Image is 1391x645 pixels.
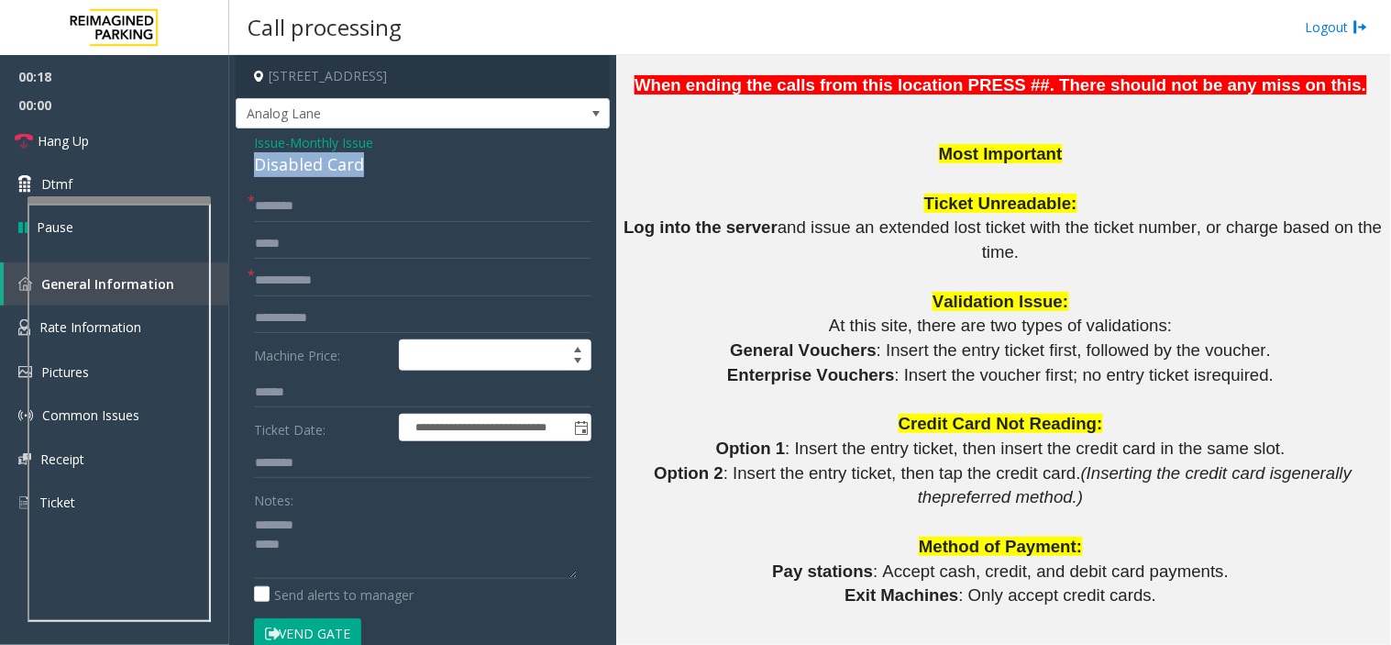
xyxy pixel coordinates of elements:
[716,439,786,458] span: Option 1
[38,131,89,150] span: Hang Up
[918,463,1352,507] span: generally the
[939,144,1063,163] span: Most Important
[1207,365,1269,384] span: required
[254,133,285,152] span: Issue
[238,5,411,50] h3: Call processing
[959,585,1157,605] span: : Only accept credit cards.
[829,316,1172,335] span: At this site, there are two types of validations:
[654,463,723,483] span: Option 2
[1269,365,1274,384] span: .
[933,292,1068,311] span: Validation Issue:
[1306,17,1368,37] a: Logout
[899,414,1103,433] span: Credit Card Not Reading:
[18,277,32,291] img: 'icon'
[727,365,894,384] span: Enterprise Vouchers
[786,439,1286,458] span: : Insert the entry ticket, then insert the credit card in the same slot.
[877,340,1271,360] span: : Insert the entry ticket first, followed by the voucher.
[730,340,877,360] span: General Vouchers
[254,484,293,510] label: Notes:
[873,562,1229,581] span: : Accept cash, credit, and debit card payments.
[249,414,394,441] label: Ticket Date:
[919,537,1082,556] span: Method of Payment:
[41,174,72,194] span: Dtmf
[565,340,591,355] span: Increase value
[18,366,32,378] img: 'icon'
[249,339,394,371] label: Machine Price:
[723,463,1081,483] span: : Insert the entry ticket, then tap the credit card.
[773,562,874,581] span: Pay stations
[942,487,1084,506] span: preferred method.)
[285,134,373,151] span: -
[845,585,958,605] span: Exit Machines
[18,495,30,511] img: 'icon'
[290,133,373,152] span: Monthly Issue
[895,365,1207,384] span: : Insert the voucher first; no entry ticket is
[1081,463,1283,483] span: (Inserting the credit card is
[1353,17,1368,37] img: logout
[236,55,610,98] h4: [STREET_ADDRESS]
[565,355,591,370] span: Decrease value
[237,99,535,128] span: Analog Lane
[4,262,229,306] a: General Information
[254,152,591,177] div: Disabled Card
[18,408,33,423] img: 'icon'
[624,217,778,237] span: Log into the server
[570,415,591,440] span: Toggle popup
[778,217,1383,261] span: and issue an extended lost ticket with the ticket number, or charge based on the time.
[18,453,31,465] img: 'icon'
[635,75,1050,95] span: When ending the calls from this location PRESS ##
[924,194,1077,213] span: Ticket Unreadable:
[254,585,414,605] label: Send alerts to manager
[1050,75,1366,95] span: . There should not be any miss on this.
[18,319,30,336] img: 'icon'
